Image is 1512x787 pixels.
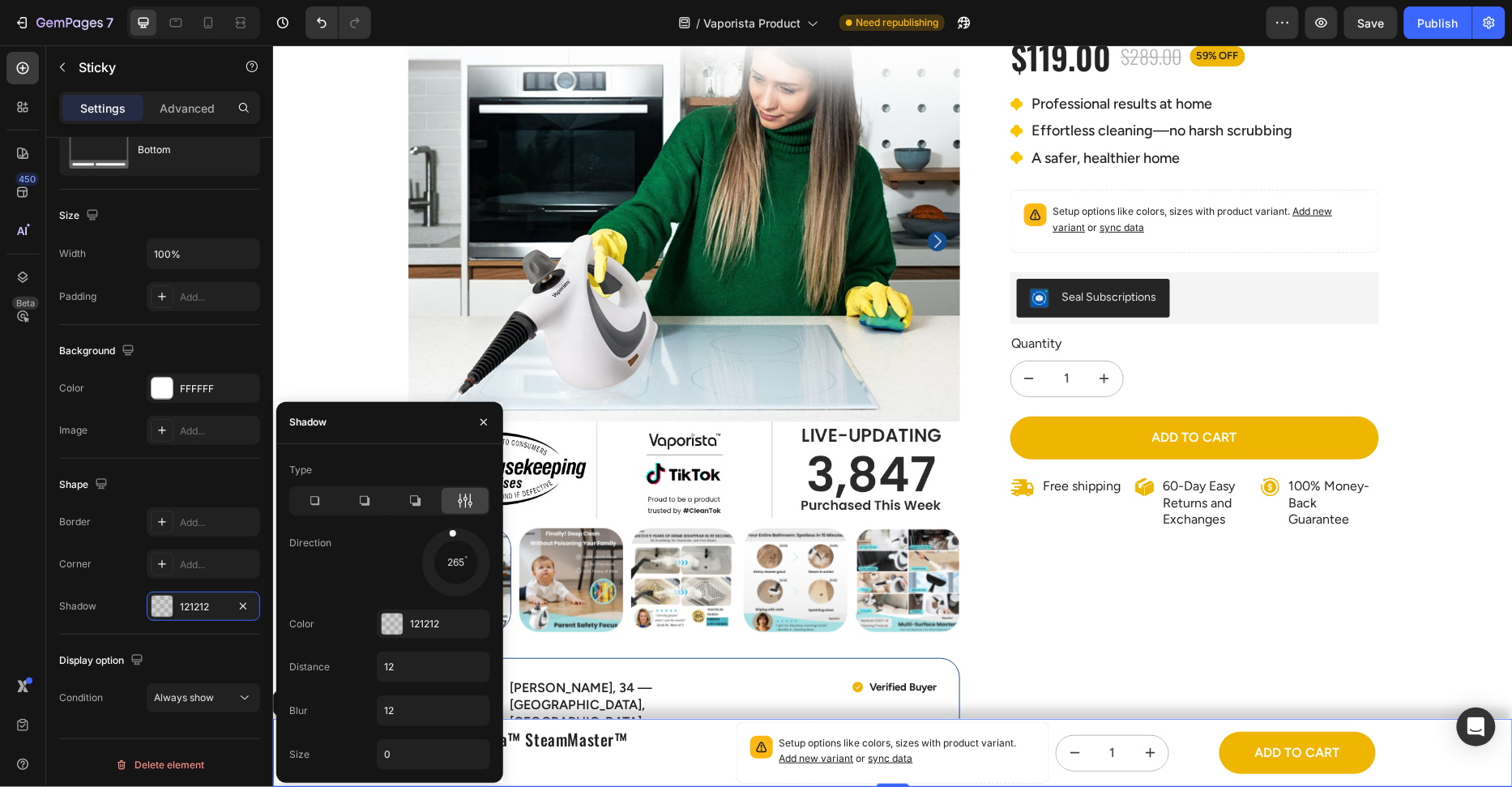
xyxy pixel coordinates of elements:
div: Delete element [115,755,204,775]
div: Shadow [59,599,96,614]
div: Size [59,205,102,227]
p: Advanced [160,100,215,117]
div: Color [59,381,84,396]
div: Condition [59,691,103,705]
div: Publish [1418,15,1459,32]
img: SealSubscriptions.png [757,243,776,263]
p: Verified Buyer [597,635,664,649]
p: 7 [106,13,113,32]
p: Setup options like colors, sizes with product variant. [780,158,1093,190]
p: Professional results at home [759,49,1020,68]
span: or [581,707,640,719]
div: Add... [180,515,256,530]
button: Always show [147,683,260,712]
div: Add... [180,558,256,572]
div: Background [59,340,138,362]
span: Save [1358,16,1385,30]
div: Add to cart [879,384,964,401]
div: Corner [59,557,92,571]
div: 450 [15,173,39,186]
span: Need republishing [856,15,938,30]
p: A safer, healthier home [759,104,1020,122]
p: 100% Money-Back Guarantee [1016,433,1104,483]
div: FFFFFF [180,382,256,396]
span: / [696,15,700,32]
input: Auto [147,239,259,268]
input: quantity [775,316,814,351]
button: increment [814,316,850,351]
div: Width [59,246,86,261]
div: 121212 [180,600,227,614]
button: Publish [1404,6,1472,39]
p: 60-Day Easy Returns and Exchanges [891,433,979,483]
div: Add... [180,290,256,305]
div: Shadow [289,415,327,430]
p: [PERSON_NAME], 34 — [GEOGRAPHIC_DATA], [GEOGRAPHIC_DATA] [237,635,405,685]
pre: 59% off [917,1,972,21]
div: Add to cart [982,699,1067,716]
p: Sticky [79,58,216,77]
p: Effortless cleaning—no harsh scrubbing [759,76,1020,95]
div: Direction [289,536,331,550]
button: Add to cart [737,371,1107,414]
div: Open Intercom Messenger [1457,708,1496,746]
button: Delete element [59,752,260,778]
p: Settings [80,100,126,117]
p: Free shipping [771,433,848,450]
p: Setup options like colors, sizes with product variant. [506,691,763,721]
div: Add... [180,424,256,438]
span: Vaporista Product [703,15,801,32]
button: 7 [6,6,121,39]
div: Undo/Redo [305,6,371,39]
span: Add new variant [506,707,581,719]
button: Add to cart [946,686,1103,729]
div: Color [289,617,314,631]
input: quantity [820,691,859,725]
span: or [813,176,872,188]
div: Image [59,423,88,438]
div: Type [289,463,312,477]
div: Display option [59,650,147,672]
span: Always show [154,691,214,704]
div: Distance [289,660,330,674]
button: increment [859,691,895,725]
input: Auto [378,740,489,769]
span: sync data [827,176,872,188]
span: sync data [596,707,640,719]
div: 121212 [410,617,486,631]
input: Auto [378,696,489,725]
div: Sticky [20,651,56,665]
div: Size [289,747,310,762]
input: Auto [378,652,489,682]
div: Beta [12,297,39,310]
button: decrement [784,691,820,725]
div: Border [59,515,91,529]
button: decrement [738,316,775,351]
button: Seal Subscriptions [744,233,897,272]
div: Quantity [737,289,1107,309]
div: Seal Subscriptions [789,243,884,260]
div: Padding [59,289,96,304]
div: Bottom [138,131,237,169]
div: Shape [59,474,111,496]
button: Carousel Next Arrow [655,186,674,206]
div: Blur [289,704,308,718]
button: Save [1344,6,1398,39]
